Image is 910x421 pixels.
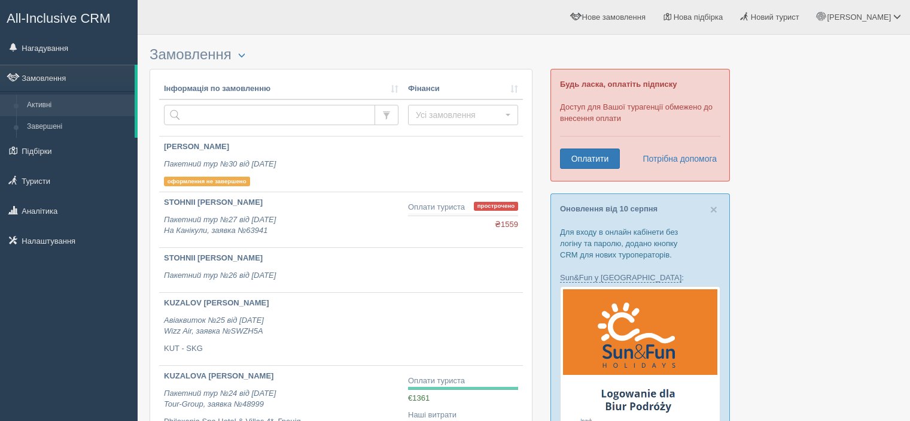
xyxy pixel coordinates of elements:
i: Пакетний тур №30 від [DATE] [164,159,276,168]
a: Оновлення від 10 серпня [560,204,658,213]
a: [PERSON_NAME] Пакетний тур №30 від [DATE] оформлення не завершено [159,137,403,192]
button: Усі замовлення [408,105,518,125]
button: Close [710,203,717,216]
span: Усі замовлення [416,109,503,121]
div: Оплати туриста [408,375,518,387]
b: KUZALOV [PERSON_NAME] [164,298,269,307]
span: Нове замовлення [582,13,646,22]
b: STOHNII [PERSON_NAME] [164,253,263,262]
a: Активні [22,95,135,116]
a: Інформація по замовленню [164,83,398,95]
span: [PERSON_NAME] [827,13,891,22]
a: STOHNII [PERSON_NAME] Пакетний тур №27 від [DATE]На Канікули, заявка №63941 [159,192,403,247]
h3: Замовлення [150,47,532,63]
a: Оплатити [560,149,620,169]
b: [PERSON_NAME] [164,142,229,151]
span: × [710,202,717,216]
a: STOHNII [PERSON_NAME] Пакетний тур №26 від [DATE] [159,248,403,292]
input: Пошук за номером замовлення, ПІБ або паспортом туриста [164,105,375,125]
p: KUT - SKG [164,343,398,355]
div: Доступ для Вашої турагенції обмежено до внесення оплати [550,69,730,181]
b: KUZALOVA [PERSON_NAME] [164,371,273,380]
i: Авіаквиток №25 від [DATE] Wizz Air, заявка №SWZH5A [164,316,264,336]
a: KUZALOV [PERSON_NAME] Авіаквиток №25 від [DATE]Wizz Air, заявка №SWZH5A KUT - SKG [159,293,403,365]
span: All-Inclusive CRM [7,11,111,26]
div: Наші витрати [408,410,518,421]
span: прострочено [474,202,518,211]
i: Пакетний тур №26 від [DATE] [164,271,276,280]
div: Оплати туриста [408,202,518,213]
i: Пакетний тур №27 від [DATE] На Канікули, заявка №63941 [164,215,276,235]
span: €1361 [408,393,430,402]
a: Фінанси [408,83,518,95]
i: Пакетний тур №24 від [DATE] Tour-Group, заявка №48999 [164,389,276,409]
span: ₴1559 [495,219,518,231]
a: All-Inclusive CRM [1,1,137,34]
p: оформлення не завершено [164,177,250,186]
p: : [560,272,720,283]
span: Новий турист [751,13,799,22]
a: Завершені [22,116,135,138]
a: Sun&Fun у [GEOGRAPHIC_DATA] [560,273,681,283]
b: STOHNII [PERSON_NAME] [164,198,263,207]
b: Будь ласка, оплатіть підписку [560,80,677,89]
span: Нова підбірка [674,13,723,22]
p: Для входу в онлайн кабінети без логіну та паролю, додано кнопку CRM для нових туроператорів. [560,226,720,261]
a: Потрібна допомога [635,149,717,169]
